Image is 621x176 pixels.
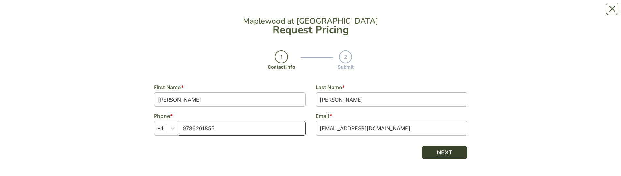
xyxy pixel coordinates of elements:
[316,113,329,119] span: Email
[268,63,295,70] div: Contact Info
[606,3,618,15] button: Close
[422,146,467,159] button: NEXT
[338,63,354,70] div: Submit
[339,50,352,63] div: 2
[275,50,288,63] div: 1
[154,17,467,25] div: Maplewood at [GEOGRAPHIC_DATA]
[154,113,170,119] span: Phone
[154,25,467,35] div: Request Pricing
[154,84,181,90] span: First Name
[316,84,342,90] span: Last Name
